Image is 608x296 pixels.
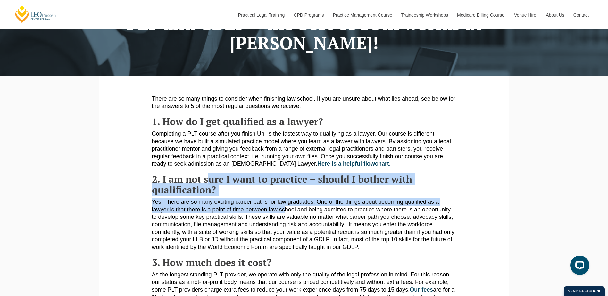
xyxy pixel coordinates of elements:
[328,1,396,29] a: Practice Management Course
[452,1,509,29] a: Medicare Billing Course
[152,256,271,269] strong: 3. How much does it cost?
[569,1,594,29] a: Contact
[152,130,456,168] p: Completing a PLT course after you finish Uni is the fastest way to qualifying as a lawyer. Our co...
[152,115,323,128] strong: 1. How do I get qualified as a lawyer?
[396,1,452,29] a: Traineeship Workshops
[565,253,592,280] iframe: LiveChat chat widget
[289,1,328,29] a: CPD Programs
[152,95,456,110] p: There are so many things to consider when finishing law school. If you are unsure about what lies...
[410,286,433,293] a: Our fees
[152,173,412,196] strong: 2. I am not sure I want to practice – should I bother with qualification?
[509,1,541,29] a: Venue Hire
[104,14,504,53] h1: PLT and GDLP – the best of both worlds at [PERSON_NAME]!
[317,160,391,167] a: Here is a helpful flowchart.
[233,1,289,29] a: Practical Legal Training
[14,5,57,23] a: [PERSON_NAME] Centre for Law
[152,198,456,251] p: Yes! There are so many exciting career paths for law graduates. One of the things about becoming ...
[541,1,569,29] a: About Us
